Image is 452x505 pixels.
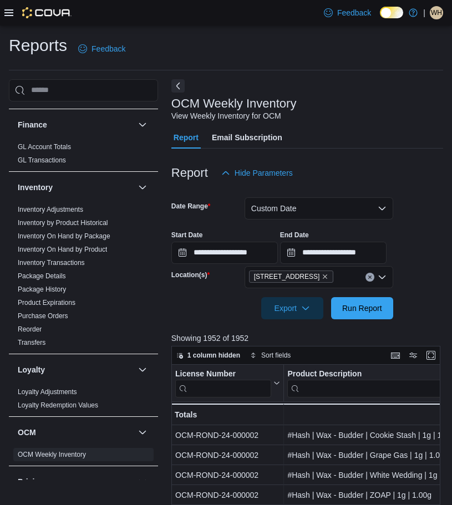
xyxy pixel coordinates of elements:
div: Totals [175,408,280,421]
button: Loyalty [18,364,134,375]
button: Finance [136,118,149,131]
a: Inventory On Hand by Product [18,246,107,253]
span: Inventory by Product Historical [18,218,108,227]
span: Report [174,126,199,149]
a: Promotions [18,94,52,101]
span: 1 column hidden [187,351,240,360]
a: Feedback [74,38,130,60]
h3: Report [171,166,208,180]
div: OCM [9,448,158,466]
span: Inventory Transactions [18,258,85,267]
a: Loyalty Redemption Values [18,401,98,409]
span: Transfers [18,338,45,347]
span: WH [431,6,442,19]
span: Export [268,297,317,319]
span: GL Account Totals [18,142,71,151]
a: GL Account Totals [18,143,71,151]
a: Inventory by Product Historical [18,219,108,227]
span: Package Details [18,272,66,280]
span: Inventory Adjustments [18,205,83,214]
div: Wei Hu [430,6,443,19]
span: GL Transactions [18,156,66,165]
div: OCM-ROND-24-000002 [175,488,280,502]
button: Finance [18,119,134,130]
a: Inventory On Hand by Package [18,232,110,240]
button: Sort fields [246,349,295,362]
button: License Number [175,369,280,397]
a: Transfers [18,339,45,346]
button: Run Report [331,297,393,319]
div: License Number [175,369,271,397]
button: Remove 334 East 73rd Street from selection in this group [322,273,328,280]
button: Clear input [365,273,374,282]
button: Enter fullscreen [424,349,438,362]
div: OCM-ROND-24-000002 [175,429,280,442]
a: Reorder [18,325,42,333]
span: Product Expirations [18,298,75,307]
span: OCM Weekly Inventory [18,450,86,459]
span: Inventory On Hand by Product [18,245,107,254]
button: Loyalty [136,363,149,376]
label: Start Date [171,231,203,239]
label: Date Range [171,202,211,211]
a: OCM Weekly Inventory [18,451,86,458]
h3: Finance [18,119,47,130]
img: Cova [22,7,72,18]
div: License Number [175,369,271,379]
span: Hide Parameters [235,167,293,178]
button: Inventory [18,182,134,193]
button: Export [261,297,323,319]
a: Purchase Orders [18,312,68,320]
button: OCM [18,427,134,438]
p: | [423,6,425,19]
span: Sort fields [261,351,291,360]
div: Finance [9,140,158,171]
button: Inventory [136,181,149,194]
span: [STREET_ADDRESS] [254,271,320,282]
div: OCM-ROND-24-000002 [175,448,280,462]
span: Reorder [18,325,42,334]
input: Dark Mode [380,7,403,18]
span: Feedback [337,7,371,18]
div: Inventory [9,203,158,354]
h3: OCM Weekly Inventory [171,97,297,110]
a: Product Expirations [18,299,75,307]
span: Run Report [342,303,382,314]
a: Feedback [319,2,375,24]
a: Package Details [18,272,66,280]
button: 1 column hidden [172,349,245,362]
span: Package History [18,285,66,294]
button: Next [171,79,185,93]
span: 334 East 73rd Street [249,271,334,283]
button: Keyboard shortcuts [389,349,402,362]
label: Location(s) [171,271,210,279]
button: Open list of options [378,273,387,282]
h3: Loyalty [18,364,45,375]
span: Email Subscription [212,126,282,149]
h1: Reports [9,34,67,57]
h3: Pricing [18,476,44,487]
div: View Weekly Inventory for OCM [171,110,281,122]
a: Loyalty Adjustments [18,388,77,396]
span: Feedback [92,43,125,54]
a: GL Transactions [18,156,66,164]
button: Display options [407,349,420,362]
p: Showing 1952 of 1952 [171,333,443,344]
span: Loyalty Adjustments [18,387,77,396]
input: Press the down key to open a popover containing a calendar. [280,242,387,264]
div: Loyalty [9,385,158,416]
button: Pricing [136,475,149,488]
h3: Inventory [18,182,53,193]
button: Custom Date [245,197,393,220]
h3: OCM [18,427,36,438]
a: Inventory Transactions [18,259,85,267]
button: OCM [136,426,149,439]
button: Hide Parameters [217,162,297,184]
button: Pricing [18,476,134,487]
div: OCM-ROND-24-000002 [175,468,280,482]
a: Package History [18,285,66,293]
span: Purchase Orders [18,312,68,320]
a: Inventory Adjustments [18,206,83,213]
